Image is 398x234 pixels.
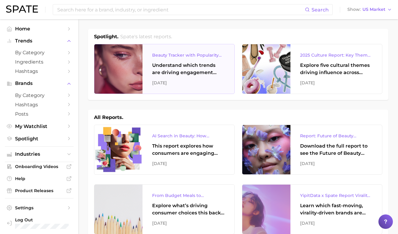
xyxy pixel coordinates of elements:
div: [DATE] [300,160,373,167]
a: Report: Future of Beauty WebinarDownload the full report to see the Future of Beauty trends we un... [242,125,383,175]
span: Onboarding Videos [15,164,63,169]
a: Home [5,24,74,33]
span: Industries [15,151,63,157]
div: From Budget Meals to Functional Snacks: Food & Beverage Trends Shaping Consumer Behavior This Sch... [152,192,225,199]
div: Learn which fast-moving, virality-driven brands are leading the pack, the risks of viral growth, ... [300,202,373,217]
a: by Category [5,48,74,57]
a: 2025 Culture Report: Key Themes That Are Shaping Consumer DemandExplore five cultural themes driv... [242,44,383,94]
button: Industries [5,150,74,159]
span: Posts [15,111,63,117]
input: Search here for a brand, industry, or ingredient [57,5,305,15]
span: Hashtags [15,102,63,108]
span: Brands [15,81,63,86]
span: Log Out [15,217,76,223]
div: [DATE] [300,79,373,86]
div: Download the full report to see the Future of Beauty trends we unpacked during the webinar. [300,142,373,157]
a: Settings [5,203,74,212]
a: My Watchlist [5,122,74,131]
div: YipitData x Spate Report Virality-Driven Brands Are Taking a Slice of the Beauty Pie [300,192,373,199]
div: [DATE] [152,160,225,167]
h1: Spotlight. [94,33,118,40]
span: Settings [15,205,63,211]
span: by Category [15,50,63,55]
span: US Market [362,8,385,11]
span: Trends [15,38,63,44]
h2: Spate's latest reports. [120,33,172,40]
a: Log out. Currently logged in with e-mail sophiah@beekman1802.com. [5,215,74,231]
span: Hashtags [15,68,63,74]
div: This report explores how consumers are engaging with AI-powered search tools — and what it means ... [152,142,225,157]
div: Understand which trends are driving engagement across platforms in the skin, hair, makeup, and fr... [152,62,225,76]
img: SPATE [6,5,38,13]
a: Posts [5,109,74,119]
span: Spotlight [15,136,63,142]
a: Product Releases [5,186,74,195]
a: Help [5,174,74,183]
span: Show [347,8,361,11]
a: AI Search in Beauty: How Consumers Are Using ChatGPT vs. Google SearchThis report explores how co... [94,125,235,175]
div: Explore what’s driving consumer choices this back-to-school season From budget-friendly meals to ... [152,202,225,217]
a: Ingredients [5,57,74,67]
span: Help [15,176,63,181]
div: [DATE] [152,79,225,86]
div: [DATE] [152,220,225,227]
a: Hashtags [5,67,74,76]
div: 2025 Culture Report: Key Themes That Are Shaping Consumer Demand [300,51,373,59]
button: Trends [5,36,74,45]
span: by Category [15,92,63,98]
div: Beauty Tracker with Popularity Index [152,51,225,59]
h1: All Reports. [94,114,123,121]
a: Hashtags [5,100,74,109]
span: Ingredients [15,59,63,65]
span: Home [15,26,63,32]
a: Spotlight [5,134,74,143]
button: Brands [5,79,74,88]
div: Explore five cultural themes driving influence across beauty, food, and pop culture. [300,62,373,76]
span: My Watchlist [15,123,63,129]
a: Onboarding Videos [5,162,74,171]
span: Product Releases [15,188,63,193]
span: Search [312,7,329,13]
div: [DATE] [300,220,373,227]
div: Report: Future of Beauty Webinar [300,132,373,139]
a: by Category [5,91,74,100]
div: AI Search in Beauty: How Consumers Are Using ChatGPT vs. Google Search [152,132,225,139]
button: ShowUS Market [346,6,393,14]
a: Beauty Tracker with Popularity IndexUnderstand which trends are driving engagement across platfor... [94,44,235,94]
